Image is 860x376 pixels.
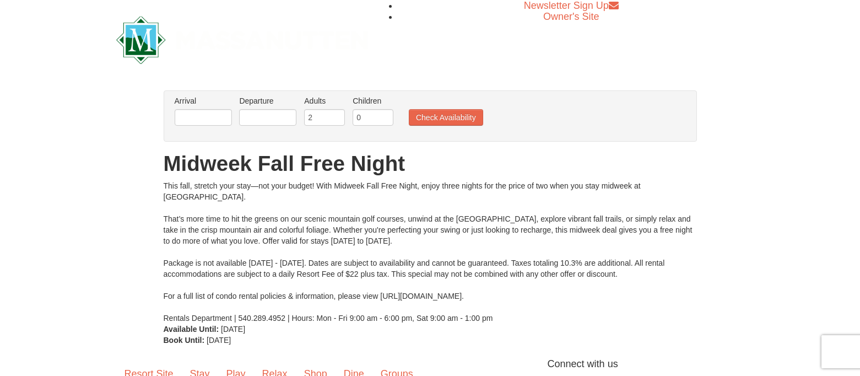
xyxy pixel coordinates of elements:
div: This fall, stretch your stay—not your budget! With Midweek Fall Free Night, enjoy three nights fo... [164,180,697,324]
span: [DATE] [207,336,231,345]
span: [DATE] [221,325,245,334]
h1: Midweek Fall Free Night [164,153,697,175]
label: Children [353,95,393,106]
img: Massanutten Resort Logo [116,16,369,64]
label: Departure [239,95,296,106]
strong: Available Until: [164,325,219,334]
p: Connect with us [116,357,744,372]
strong: Book Until: [164,336,205,345]
label: Arrival [175,95,232,106]
a: Owner's Site [543,11,599,22]
button: Check Availability [409,109,483,126]
label: Adults [304,95,345,106]
a: Massanutten Resort [116,25,369,51]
